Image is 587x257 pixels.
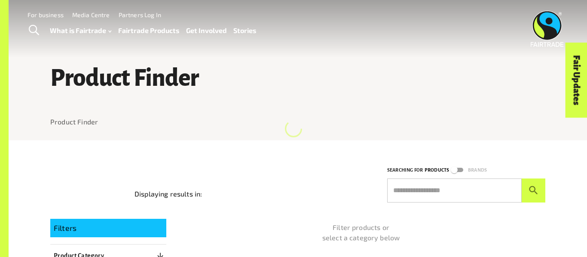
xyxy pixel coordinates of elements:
a: Fairtrade Products [118,24,179,37]
p: Products [425,166,449,174]
a: For business [28,11,64,18]
p: Filter products or select a category below [177,222,545,243]
a: Get Involved [186,24,227,37]
p: Filters [54,222,163,233]
h1: Product Finder [50,66,545,91]
p: Searching for [387,166,423,174]
a: Product Finder [50,118,98,126]
a: Stories [233,24,256,37]
p: Brands [468,166,487,174]
a: Partners Log In [119,11,161,18]
img: Fairtrade Australia New Zealand logo [531,11,564,47]
a: Toggle Search [23,20,44,41]
a: Media Centre [72,11,110,18]
nav: breadcrumb [50,117,545,127]
p: Displaying results in: [135,189,202,199]
a: What is Fairtrade [50,24,111,37]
